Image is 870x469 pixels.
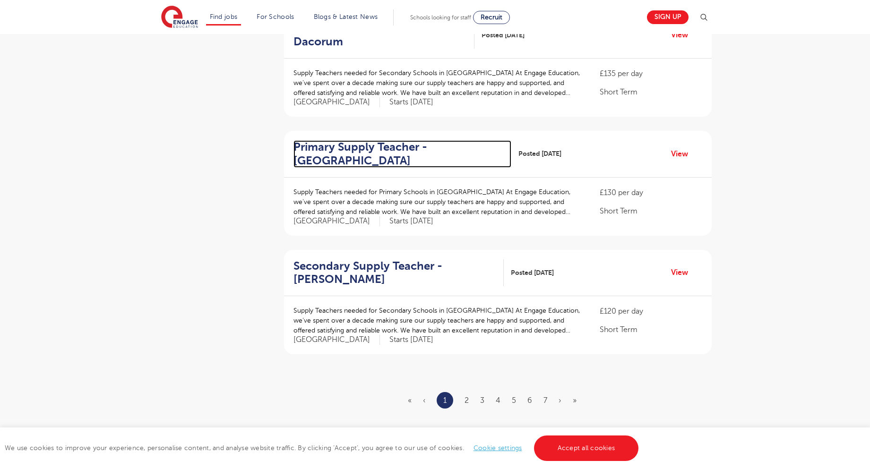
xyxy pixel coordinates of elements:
p: Short Term [600,205,702,217]
a: For Schools [257,13,294,20]
h2: Secondary Supply Teacher - Dacorum [293,21,467,49]
span: « [408,396,412,405]
a: 3 [480,396,484,405]
a: Sign up [647,10,689,24]
p: £135 per day [600,68,702,79]
a: Find jobs [210,13,238,20]
a: Cookie settings [474,444,522,452]
p: Supply Teachers needed for Primary Schools in [GEOGRAPHIC_DATA] At Engage Education, we’ve spent ... [293,187,581,217]
p: Short Term [600,86,702,98]
span: [GEOGRAPHIC_DATA] [293,97,380,107]
a: 5 [512,396,516,405]
span: Posted [DATE] [511,268,554,278]
p: Starts [DATE] [389,335,433,345]
a: View [671,266,695,279]
span: We use cookies to improve your experience, personalise content, and analyse website traffic. By c... [5,444,641,452]
span: Posted [DATE] [518,149,561,159]
a: Secondary Supply Teacher - [PERSON_NAME] [293,259,504,287]
p: Starts [DATE] [389,97,433,107]
h2: Primary Supply Teacher - [GEOGRAPHIC_DATA] [293,140,504,168]
img: Engage Education [161,6,198,29]
a: 6 [527,396,532,405]
a: View [671,29,695,41]
p: £130 per day [600,187,702,198]
span: Recruit [481,14,502,21]
p: Starts [DATE] [389,216,433,226]
span: [GEOGRAPHIC_DATA] [293,335,380,345]
a: Last [573,396,577,405]
a: Blogs & Latest News [314,13,378,20]
span: [GEOGRAPHIC_DATA] [293,216,380,226]
p: £120 per day [600,306,702,317]
p: Supply Teachers needed for Secondary Schools in [GEOGRAPHIC_DATA] At Engage Education, we’ve spen... [293,68,581,98]
a: 2 [465,396,469,405]
span: Schools looking for staff [410,14,471,21]
p: Short Term [600,324,702,335]
a: View [671,148,695,160]
a: Recruit [473,11,510,24]
a: Next [559,396,561,405]
a: 4 [496,396,500,405]
a: Accept all cookies [534,435,639,461]
span: Posted [DATE] [482,30,525,40]
h2: Secondary Supply Teacher - [PERSON_NAME] [293,259,497,287]
span: ‹ [423,396,425,405]
a: 7 [543,396,547,405]
a: 1 [443,394,447,407]
p: Supply Teachers needed for Secondary Schools in [GEOGRAPHIC_DATA] At Engage Education, we’ve spen... [293,306,581,335]
a: Primary Supply Teacher - [GEOGRAPHIC_DATA] [293,140,511,168]
a: Secondary Supply Teacher - Dacorum [293,21,475,49]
